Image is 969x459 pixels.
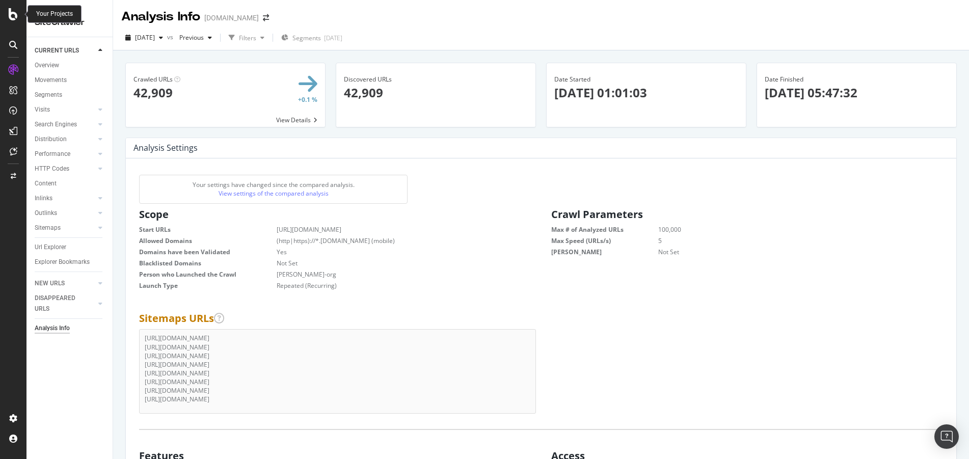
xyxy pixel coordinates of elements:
dd: [PERSON_NAME]-org [251,270,531,279]
dd: 5 [633,236,943,245]
a: Overview [35,60,105,71]
div: Analysis Info [35,323,70,334]
div: Overview [35,60,59,71]
h2: Sitemaps URLs [139,313,536,324]
a: Inlinks [35,193,95,204]
a: NEW URLS [35,278,95,289]
div: Search Engines [35,119,77,130]
dd: (http|https)://*.[DOMAIN_NAME] (mobile) [251,236,531,245]
div: Inlinks [35,193,52,204]
a: Outlinks [35,208,95,219]
p: 42,909 [344,84,528,101]
li: [URL][DOMAIN_NAME] [145,395,530,403]
div: Outlinks [35,208,57,219]
li: [URL][DOMAIN_NAME] [145,334,530,342]
dt: Max # of Analyzed URLs [551,225,658,234]
dt: Launch Type [139,281,277,290]
a: Search Engines [35,119,95,130]
button: Filters [225,30,268,46]
dt: Domains have been Validated [139,248,277,256]
button: Segments[DATE] [277,30,346,46]
dt: Start URLs [139,225,277,234]
button: Previous [175,30,216,46]
div: Filters [239,34,256,42]
span: vs [167,33,175,41]
div: arrow-right-arrow-left [263,14,269,21]
div: Visits [35,104,50,115]
dd: [URL][DOMAIN_NAME] [251,225,531,234]
span: Previous [175,33,204,42]
a: Content [35,178,105,189]
div: Segments [35,90,62,100]
a: HTTP Codes [35,164,95,174]
div: [DATE] [324,34,342,42]
div: Url Explorer [35,242,66,253]
span: Date Started [554,75,590,84]
li: [URL][DOMAIN_NAME] [145,386,530,395]
p: [DATE] 01:01:03 [554,84,738,101]
a: CURRENT URLS [35,45,95,56]
a: Movements [35,75,105,86]
div: Open Intercom Messenger [934,424,959,449]
div: Your Projects [36,10,73,18]
div: Explorer Bookmarks [35,257,90,267]
a: Performance [35,149,95,159]
div: Movements [35,75,67,86]
a: Distribution [35,134,95,145]
a: Analysis Info [35,323,105,334]
dd: Not Set [251,259,531,267]
span: Date Finished [765,75,803,84]
div: Performance [35,149,70,159]
a: View settings of the compared analysis [219,189,329,198]
dd: Not Set [633,248,943,256]
div: NEW URLS [35,278,65,289]
a: Visits [35,104,95,115]
li: [URL][DOMAIN_NAME] [145,343,530,352]
dt: [PERSON_NAME] [551,248,658,256]
p: [DATE] 05:47:32 [765,84,949,101]
a: DISAPPEARED URLS [35,293,95,314]
dt: Allowed Domains [139,236,277,245]
dt: Blacklisted Domains [139,259,277,267]
dd: Yes [251,248,531,256]
div: CURRENT URLS [35,45,79,56]
div: DISAPPEARED URLS [35,293,86,314]
a: Sitemaps [35,223,95,233]
a: Url Explorer [35,242,105,253]
div: Sitemaps [35,223,61,233]
dt: Person who Launched the Crawl [139,270,277,279]
span: 2025 Oct. 13th [135,33,155,42]
div: Your settings have changed since the compared analysis. [139,175,408,203]
dt: Max Speed (URLs/s) [551,236,658,245]
li: [URL][DOMAIN_NAME] [145,377,530,386]
div: Content [35,178,57,189]
h2: Crawl Parameters [551,209,948,220]
div: [DOMAIN_NAME] [204,13,259,23]
li: [URL][DOMAIN_NAME] [145,369,530,377]
h2: Scope [139,209,536,220]
a: Segments [35,90,105,100]
dd: Repeated (Recurring) [251,281,531,290]
button: [DATE] [121,30,167,46]
dd: 100,000 [633,225,943,234]
li: [URL][DOMAIN_NAME] [145,360,530,369]
span: Segments [292,34,321,42]
li: [URL][DOMAIN_NAME] [145,352,530,360]
a: Explorer Bookmarks [35,257,105,267]
div: HTTP Codes [35,164,69,174]
h4: Analysis Settings [133,141,198,155]
span: Discovered URLs [344,75,392,84]
div: Distribution [35,134,67,145]
div: Analysis Info [121,8,200,25]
